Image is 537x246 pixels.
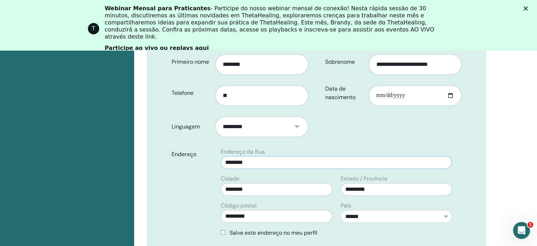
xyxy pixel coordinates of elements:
font: Linguagem [172,123,200,130]
font: Salve este endereço no meu perfil [229,229,317,236]
font: T [92,25,95,32]
font: Código postal [221,202,257,209]
iframe: Chat ao vivo do Intercom [513,222,530,239]
a: Participe ao vivo ou replays aqui [105,45,209,52]
font: Primeiro nome [172,58,209,65]
font: País [341,202,351,209]
font: Endereço da Rua [221,148,265,155]
font: Data de nascimento [325,85,356,101]
font: Sobrenome [325,58,355,65]
font: Participe ao vivo ou replays aqui [105,45,209,51]
font: Webinar Mensal para Praticantes [105,5,211,12]
div: Imagem de perfil para ThetaHealing [88,23,99,34]
div: Fechar [524,6,531,11]
font: Endereço [172,150,196,158]
font: Estado / Província [341,175,387,182]
font: 1 [529,222,532,227]
font: Cidade [221,175,239,182]
font: - Participe do nosso webinar mensal de conexão! Nesta rápida sessão de 30 minutos, discutiremos a... [105,5,434,40]
font: Telefone [172,89,193,97]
